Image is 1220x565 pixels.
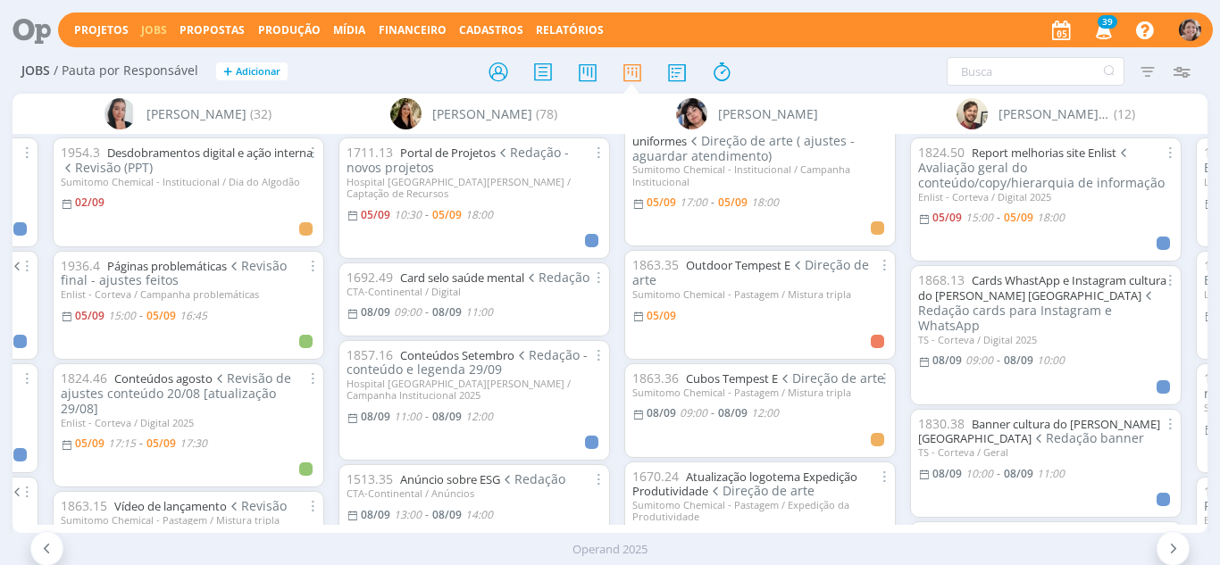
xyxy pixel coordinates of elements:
: 11:00 [1037,466,1065,481]
img: A [1179,19,1201,41]
span: Revisão de ajustes conteúdo 20/08 [atualização 29/08] [61,370,292,417]
: 09:00 [965,353,993,368]
: 11:00 [394,409,422,424]
button: Cadastros [454,23,529,37]
span: 1670.24 [632,468,679,485]
a: Cubos Tempest E [686,370,778,386]
span: Direção de arte ( ajustes - aguardar atendimento) [632,132,856,164]
: - [425,411,429,422]
a: Anúncio sobre ESG [400,471,500,487]
div: CTA-Continental / Digital [347,286,602,297]
span: Redação cards para Instagram e WhatsApp [918,287,1157,334]
: - [711,197,714,208]
button: A [1178,14,1202,46]
a: Relatórios [536,22,604,37]
: 18:00 [465,207,493,222]
span: 1936.4 [61,257,100,274]
span: Propostas [180,22,245,37]
div: Sumitomo Chemical - Pastagem / Mistura tripla [61,514,316,526]
: 18:00 [751,195,779,210]
span: 1868.13 [918,271,965,288]
a: Portal de Projetos [400,145,496,161]
: 05/09 [718,195,748,210]
span: 1863.36 [632,370,679,386]
span: 1830.38 [918,415,965,432]
: - [425,510,429,520]
span: [PERSON_NAME] [146,104,247,123]
: 13:00 [394,507,422,522]
div: Hospital [GEOGRAPHIC_DATA][PERSON_NAME] / Campanha Institucional 2025 [347,378,602,401]
: 08/09 [432,507,462,522]
: 08/09 [432,409,462,424]
span: 1863.35 [632,256,679,273]
span: Cadastros [459,22,523,37]
: 08/09 [932,466,962,481]
: 18:00 [1037,210,1065,225]
: 10:00 [965,466,993,481]
button: Jobs [136,23,172,37]
: 08/09 [718,405,748,420]
: - [997,469,1000,479]
span: 1692.49 [347,269,393,286]
a: Mídia [333,22,365,37]
span: Revisão (PPT) [61,159,154,176]
span: Direção de arte [708,482,815,499]
div: Hospital [GEOGRAPHIC_DATA][PERSON_NAME] / Captação de Recursos [347,176,602,199]
div: Sumitomo Chemical - Institucional / Dia do Algodão [61,176,316,187]
a: Conteúdos Setembro [400,347,514,363]
a: Conteúdos agosto [114,370,213,386]
span: 39 [1098,15,1117,29]
: 08/09 [361,304,390,320]
span: Avaliação geral do conteúdo/copy/hierarquia de informação [918,144,1165,191]
: 17:30 [180,436,207,451]
: 05/09 [432,207,462,222]
span: Redação - conteúdo e legenda 29/09 [347,346,589,378]
span: Redação banner [1032,429,1145,446]
: 08/09 [1004,466,1033,481]
div: Enlist - Corteva / Digital 2025 [61,417,316,428]
span: 1711.13 [347,144,393,161]
: 10:30 [394,207,422,222]
: 08/09 [1004,353,1033,368]
span: Direção de arte [778,370,885,386]
span: [PERSON_NAME] [432,104,532,123]
div: Enlist - Corteva / Campanha problemáticas [61,288,316,300]
a: Outdoor Tempest E [686,257,790,273]
div: TS - Corteva / Geral [918,446,1174,458]
: - [997,212,1000,223]
span: Revisão final - ajustes feitos [61,257,288,289]
img: G [957,98,988,129]
: 17:15 [108,436,136,451]
: - [139,311,143,321]
: 05/09 [75,308,104,323]
: 11:00 [465,304,493,320]
div: Sumitomo Chemical - Pastagem / Mistura tripla [632,386,888,398]
span: Redação - novos projetos [347,144,570,176]
span: / Pauta por Responsável [54,63,198,79]
: 05/09 [647,308,676,323]
span: 1824.50 [918,144,965,161]
span: (78) [536,104,557,123]
button: Relatórios [531,23,609,37]
: 02/09 [75,195,104,210]
span: Revisão [227,497,288,514]
span: Jobs [21,63,50,79]
: 12:00 [751,405,779,420]
: 05/09 [146,308,176,323]
: 09:00 [394,304,422,320]
span: Adicionar [236,66,280,78]
: 14:00 [465,507,493,522]
: 09:00 [680,405,707,420]
button: Financeiro [373,23,452,37]
span: (12) [1114,104,1135,123]
a: Jobs [141,22,167,37]
button: +Adicionar [216,62,288,81]
a: Cards WhastApp e Instagram cultura do [PERSON_NAME] [GEOGRAPHIC_DATA] [918,272,1166,303]
span: Direção de arte [632,256,870,288]
: 08/09 [432,304,462,320]
span: 1857.16 [347,346,393,363]
span: (32) [250,104,272,123]
img: C [104,98,136,129]
a: Projetos [74,22,129,37]
div: CTA-Continental / Anúncios [347,487,602,499]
